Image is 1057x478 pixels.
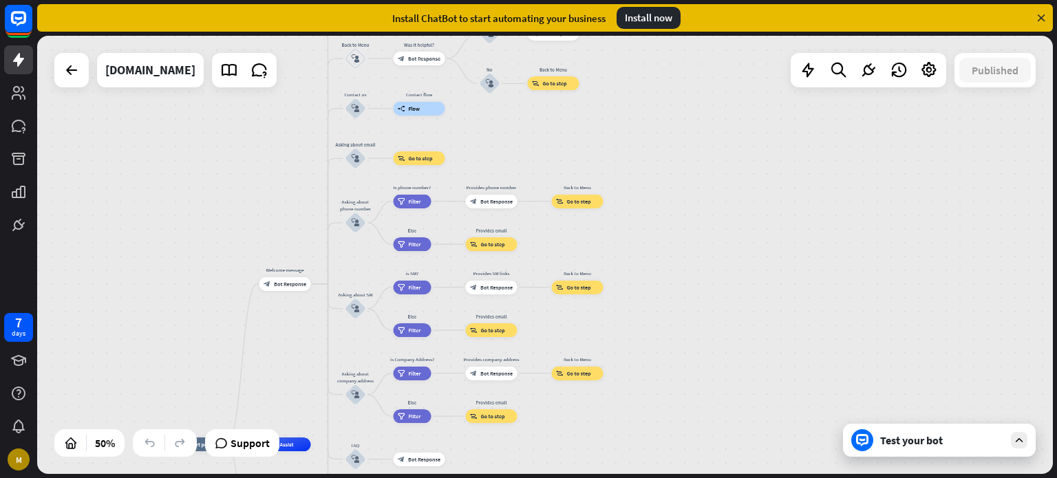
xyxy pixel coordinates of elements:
[460,399,522,406] div: Provides email
[8,448,30,470] div: M
[556,198,564,205] i: block_goto
[617,7,681,29] div: Install now
[189,441,215,448] span: Start point
[398,327,405,334] i: filter
[409,327,421,334] span: Filter
[486,79,494,87] i: block_user_input
[470,284,477,291] i: block_bot_response
[398,155,405,162] i: block_goto
[12,329,25,338] div: days
[546,184,608,191] div: Back to Menu
[392,12,606,25] div: Install ChatBot to start automating your business
[398,105,405,112] i: builder_tree
[409,241,421,248] span: Filter
[352,391,360,399] i: block_user_input
[470,198,477,205] i: block_bot_response
[481,241,505,248] span: Go to step
[470,413,478,420] i: block_goto
[546,356,608,363] div: Back to Menu
[460,313,522,320] div: Provides email
[274,441,294,448] span: AI Assist
[469,66,511,73] div: No
[409,155,433,162] span: Go to step
[408,55,440,62] span: Bot Response
[546,270,608,277] div: Back to Menu
[481,327,505,334] span: Go to step
[388,356,436,363] div: is Company Address?
[388,227,436,234] div: Else
[231,432,270,454] span: Support
[398,370,405,377] i: filter
[556,284,564,291] i: block_goto
[480,370,513,377] span: Bot Response
[567,284,591,291] span: Go to step
[335,442,376,449] div: FAQ
[409,105,420,112] span: Flow
[556,370,564,377] i: block_goto
[11,6,52,47] button: Open LiveChat chat widget
[352,305,360,313] i: block_user_input
[481,413,505,420] span: Go to step
[398,55,405,62] i: block_bot_response
[398,284,405,291] i: filter
[959,58,1031,83] button: Published
[15,316,22,329] div: 7
[398,413,405,420] i: filter
[352,54,360,63] i: block_user_input
[335,141,376,148] div: Asking about email
[388,313,436,320] div: Else
[398,241,405,248] i: filter
[91,432,119,454] div: 50%
[409,413,421,420] span: Filter
[409,370,421,377] span: Filter
[480,284,513,291] span: Bot Response
[543,80,567,87] span: Go to step
[335,371,376,384] div: Asking about company address
[470,327,478,334] i: block_goto
[352,219,360,227] i: block_user_input
[105,53,195,87] div: eralberta.ca
[335,91,376,98] div: Contact us
[352,154,360,162] i: block_user_input
[274,281,306,287] span: Bot Response
[398,456,405,463] i: block_bot_response
[522,66,584,73] div: Back to Menu
[460,356,522,363] div: Provides company address
[335,292,376,298] div: Asking about SM
[398,198,405,205] i: filter
[4,313,33,342] a: 7 days
[567,370,591,377] span: Go to step
[880,433,1004,447] div: Test your bot
[409,284,421,291] span: Filter
[352,105,360,113] i: block_user_input
[388,399,436,406] div: Else
[408,456,440,463] span: Bot Response
[470,370,477,377] i: block_bot_response
[409,198,421,205] span: Filter
[460,227,522,234] div: Provides email
[352,455,360,464] i: block_user_input
[470,241,478,248] i: block_goto
[480,198,513,205] span: Bot Response
[264,281,270,287] i: block_bot_response
[388,91,450,98] div: Contact flow
[388,41,450,48] div: Was it helpful?
[335,199,376,213] div: Asking about phone number
[388,270,436,277] div: is SM?
[460,184,522,191] div: Provides phone number
[388,184,436,191] div: Is phone number?
[567,198,591,205] span: Go to step
[532,80,540,87] i: block_goto
[460,270,522,277] div: Provides SM links
[335,41,376,48] div: Back to Menu
[254,267,316,274] div: Welcome message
